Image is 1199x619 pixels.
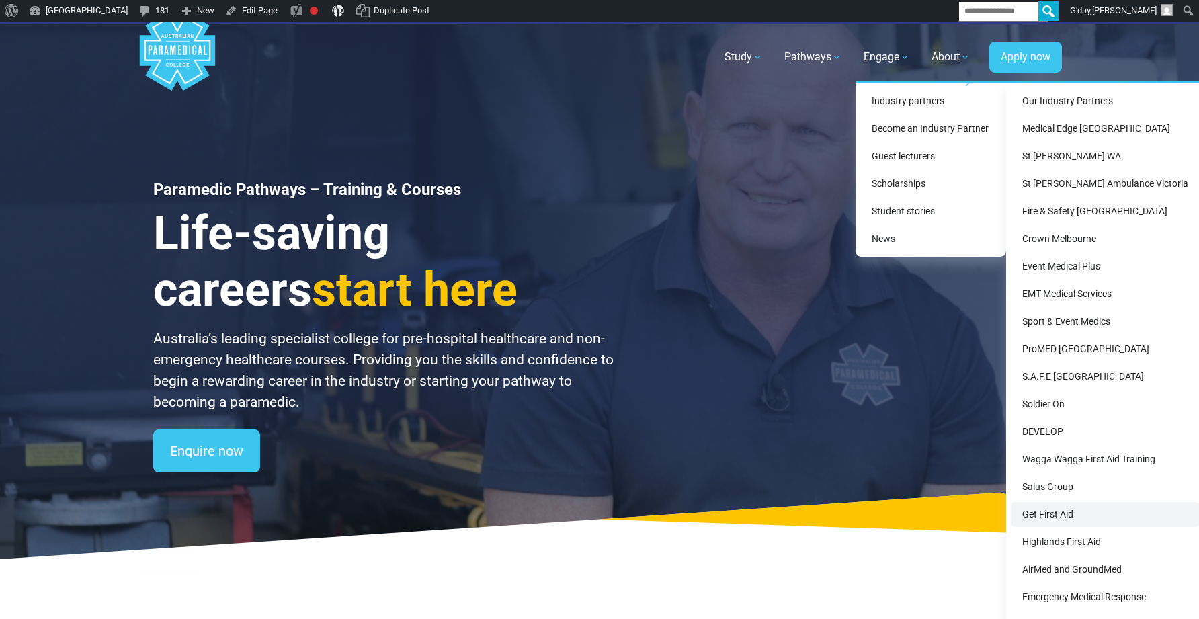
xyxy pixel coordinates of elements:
a: EMT Medical Services [1011,282,1199,306]
a: ProMED [GEOGRAPHIC_DATA] [1011,337,1199,362]
span: [PERSON_NAME] [1092,5,1157,15]
a: Australian Paramedical College [137,24,218,91]
a: Salus Group [1011,474,1199,499]
a: St [PERSON_NAME] WA [1011,144,1199,169]
a: St [PERSON_NAME] Ambulance Victoria [1011,171,1199,196]
a: Enquire now [153,429,260,472]
a: Student stories [861,199,1001,224]
div: Engage [856,81,1006,257]
a: AirMed and GroundMed [1011,557,1199,582]
a: Get First Aid [1011,502,1199,527]
a: Emergency Medical Response [1011,585,1199,610]
p: Australia’s leading specialist college for pre-hospital healthcare and non-emergency healthcare c... [153,329,616,413]
a: Fire & Safety [GEOGRAPHIC_DATA] [1011,199,1199,224]
a: News [861,226,1001,251]
a: Crown Melbourne [1011,226,1199,251]
a: Scholarships [861,171,1001,196]
a: Engage [856,38,918,76]
a: Guest lecturers [861,144,1001,169]
div: Focus keyphrase not set [310,7,318,15]
a: Medical Edge [GEOGRAPHIC_DATA] [1011,116,1199,141]
a: S.A.F.E [GEOGRAPHIC_DATA] [1011,364,1199,389]
a: About [923,38,979,76]
a: DEVELOP [1011,419,1199,444]
a: Highlands First Aid [1011,530,1199,554]
a: Wagga Wagga First Aid Training [1011,447,1199,472]
a: Event Medical Plus [1011,254,1199,279]
h1: Paramedic Pathways – Training & Courses [153,180,616,200]
h3: Life-saving careers [153,205,616,318]
span: start here [312,262,518,317]
a: Become an Industry Partner [861,116,1001,141]
a: Study [716,38,771,76]
a: Industry partners [861,89,1001,114]
a: Apply now [989,42,1062,73]
a: Our Industry Partners [1011,89,1199,114]
a: Pathways [776,38,850,76]
a: Sport & Event Medics [1011,309,1199,334]
a: Soldier On [1011,392,1199,417]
